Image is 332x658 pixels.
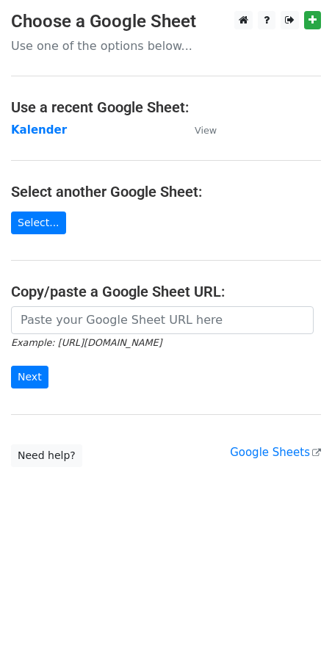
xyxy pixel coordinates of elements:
input: Next [11,366,48,388]
h4: Use a recent Google Sheet: [11,98,321,116]
h4: Select another Google Sheet: [11,183,321,200]
small: Example: [URL][DOMAIN_NAME] [11,337,162,348]
a: View [180,123,217,137]
a: Select... [11,211,66,234]
a: Google Sheets [230,446,321,459]
h4: Copy/paste a Google Sheet URL: [11,283,321,300]
a: Kalender [11,123,67,137]
h3: Choose a Google Sheet [11,11,321,32]
small: View [195,125,217,136]
input: Paste your Google Sheet URL here [11,306,314,334]
p: Use one of the options below... [11,38,321,54]
a: Need help? [11,444,82,467]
